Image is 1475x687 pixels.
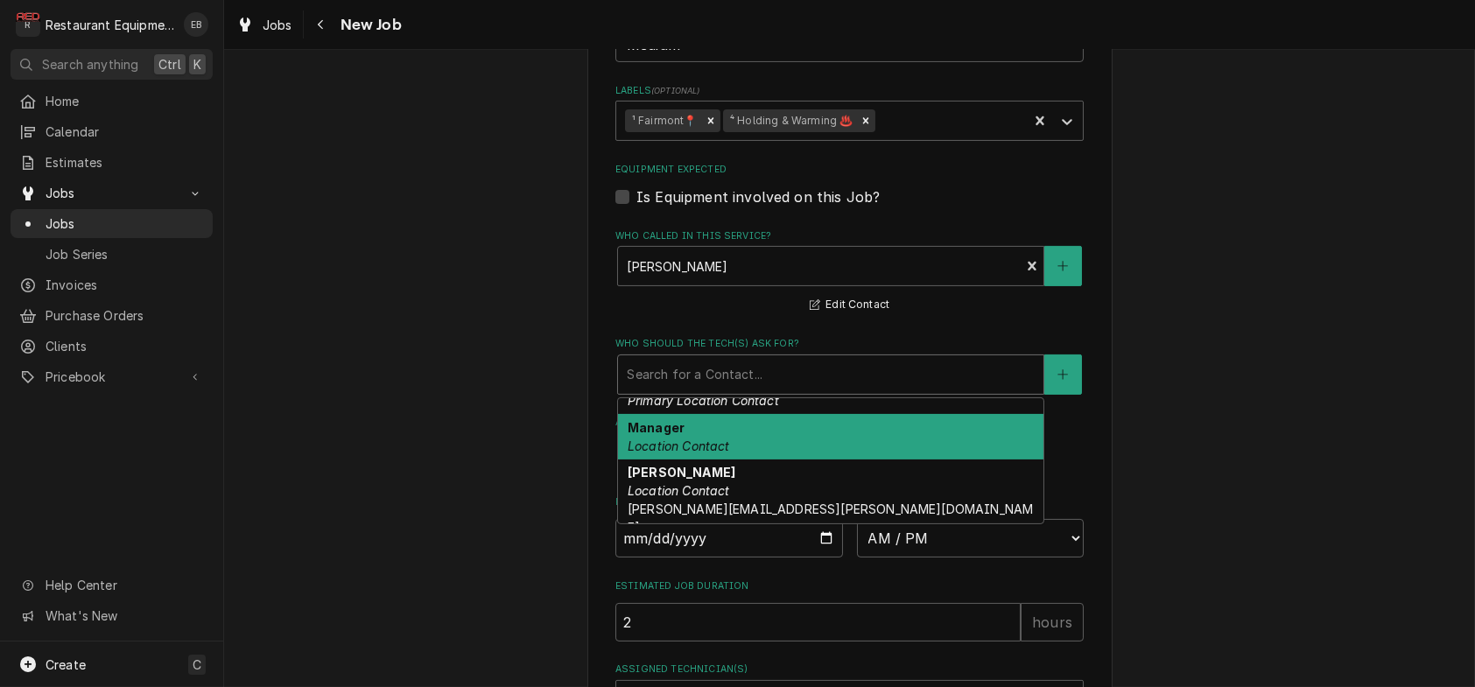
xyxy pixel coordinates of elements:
[46,276,204,294] span: Invoices
[628,438,730,453] em: Location Contact
[857,519,1085,557] select: Time Select
[615,416,1084,473] div: Attachments
[46,16,174,34] div: Restaurant Equipment Diagnostics
[625,109,701,132] div: ¹ Fairmont📍
[615,229,1084,243] label: Who called in this service?
[11,179,213,207] a: Go to Jobs
[615,84,1084,141] div: Labels
[1021,603,1084,641] div: hours
[42,55,138,74] span: Search anything
[46,123,204,141] span: Calendar
[184,12,208,37] div: EB
[11,332,213,361] a: Clients
[628,420,685,435] strong: Manager
[615,579,1084,641] div: Estimated Job Duration
[1044,354,1081,395] button: Create New Contact
[263,16,292,34] span: Jobs
[11,240,213,269] a: Job Series
[615,337,1084,351] label: Who should the tech(s) ask for?
[11,362,213,391] a: Go to Pricebook
[11,49,213,80] button: Search anythingCtrlK
[615,416,1084,430] label: Attachments
[651,86,700,95] span: ( optional )
[46,368,178,386] span: Pricebook
[11,601,213,630] a: Go to What's New
[856,109,875,132] div: Remove ⁴ Holding & Warming ♨️
[11,117,213,146] a: Calendar
[11,571,213,599] a: Go to Help Center
[158,55,181,74] span: Ctrl
[46,184,178,202] span: Jobs
[615,495,1084,509] label: Estimated Arrival Time
[807,294,892,316] button: Edit Contact
[701,109,720,132] div: Remove ¹ Fairmont📍
[1057,260,1068,272] svg: Create New Contact
[184,12,208,37] div: Emily Bird's Avatar
[193,655,201,674] span: C
[11,87,213,116] a: Home
[46,606,202,625] span: What's New
[628,501,1033,535] span: [PERSON_NAME][EMAIL_ADDRESS][PERSON_NAME][DOMAIN_NAME]
[628,465,735,480] strong: [PERSON_NAME]
[11,301,213,330] a: Purchase Orders
[628,483,730,498] em: Location Contact
[307,11,335,39] button: Navigate back
[615,495,1084,557] div: Estimated Arrival Time
[335,13,402,37] span: New Job
[615,579,1084,593] label: Estimated Job Duration
[229,11,299,39] a: Jobs
[193,55,201,74] span: K
[615,662,1084,676] label: Assigned Technician(s)
[615,163,1084,177] label: Equipment Expected
[46,657,86,672] span: Create
[615,229,1084,316] div: Who called in this service?
[46,153,204,172] span: Estimates
[46,306,204,325] span: Purchase Orders
[11,148,213,177] a: Estimates
[46,92,204,110] span: Home
[11,270,213,299] a: Invoices
[16,12,40,37] div: Restaurant Equipment Diagnostics's Avatar
[11,209,213,238] a: Jobs
[1057,368,1068,381] svg: Create New Contact
[615,519,843,557] input: Date
[723,109,856,132] div: ⁴ Holding & Warming ♨️
[1044,246,1081,286] button: Create New Contact
[46,214,204,233] span: Jobs
[46,337,204,355] span: Clients
[46,245,204,263] span: Job Series
[615,163,1084,207] div: Equipment Expected
[16,12,40,37] div: R
[46,576,202,594] span: Help Center
[615,84,1084,98] label: Labels
[615,337,1084,394] div: Who should the tech(s) ask for?
[628,393,779,408] em: Primary Location Contact
[636,186,880,207] label: Is Equipment involved on this Job?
